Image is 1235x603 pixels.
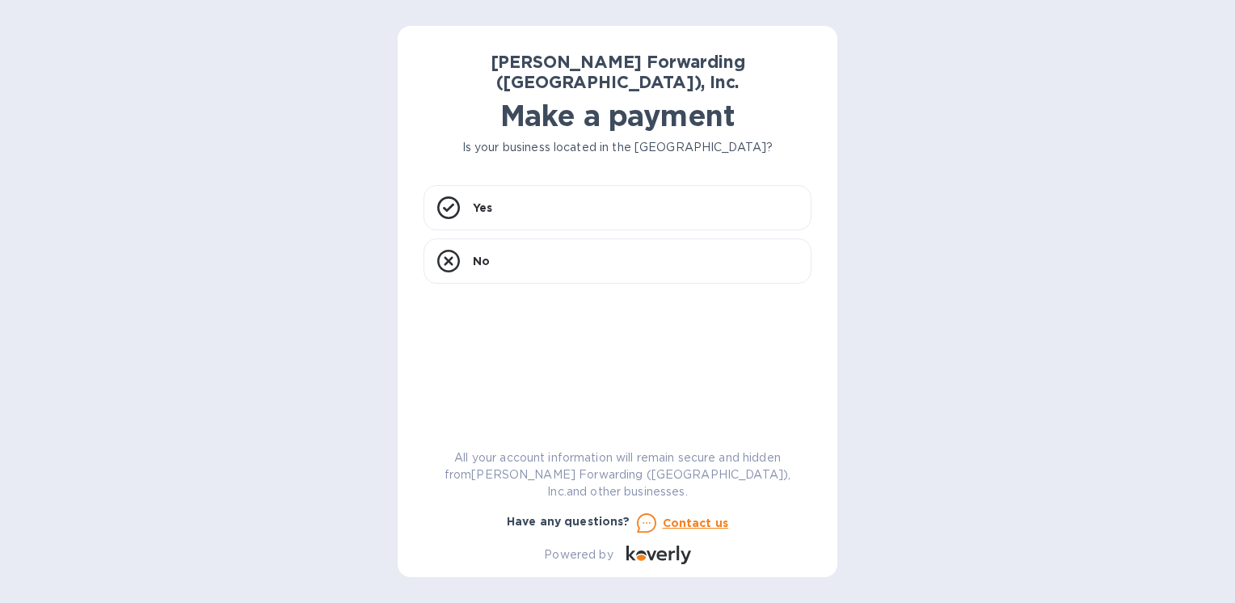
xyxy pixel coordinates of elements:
[424,449,811,500] p: All your account information will remain secure and hidden from [PERSON_NAME] Forwarding ([GEOGRA...
[473,200,492,216] p: Yes
[507,515,630,528] b: Have any questions?
[473,253,490,269] p: No
[663,517,729,529] u: Contact us
[544,546,613,563] p: Powered by
[424,139,811,156] p: Is your business located in the [GEOGRAPHIC_DATA]?
[424,99,811,133] h1: Make a payment
[491,52,745,92] b: [PERSON_NAME] Forwarding ([GEOGRAPHIC_DATA]), Inc.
